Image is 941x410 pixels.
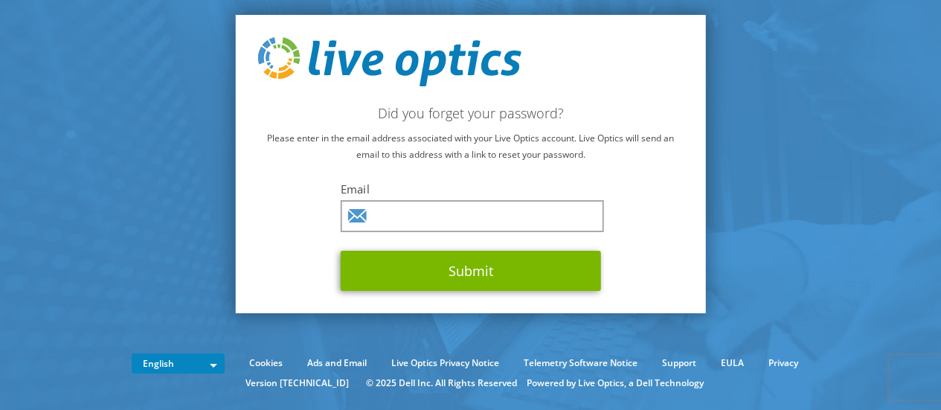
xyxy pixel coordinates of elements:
a: Ads and Email [296,355,378,371]
h2: Did you forget your password? [257,105,684,121]
li: Version [TECHNICAL_ID] [238,375,356,391]
a: Support [651,355,707,371]
label: Email [341,182,601,196]
a: Cookies [238,355,294,371]
button: Submit [341,251,601,291]
a: Privacy [757,355,809,371]
a: EULA [710,355,755,371]
li: Powered by Live Optics, a Dell Technology [527,375,704,391]
a: Telemetry Software Notice [513,355,649,371]
img: live_optics_svg.svg [257,37,521,86]
p: Please enter in the email address associated with your Live Optics account. Live Optics will send... [257,130,684,163]
a: Live Optics Privacy Notice [380,355,510,371]
li: © 2025 Dell Inc. All Rights Reserved [359,375,524,391]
